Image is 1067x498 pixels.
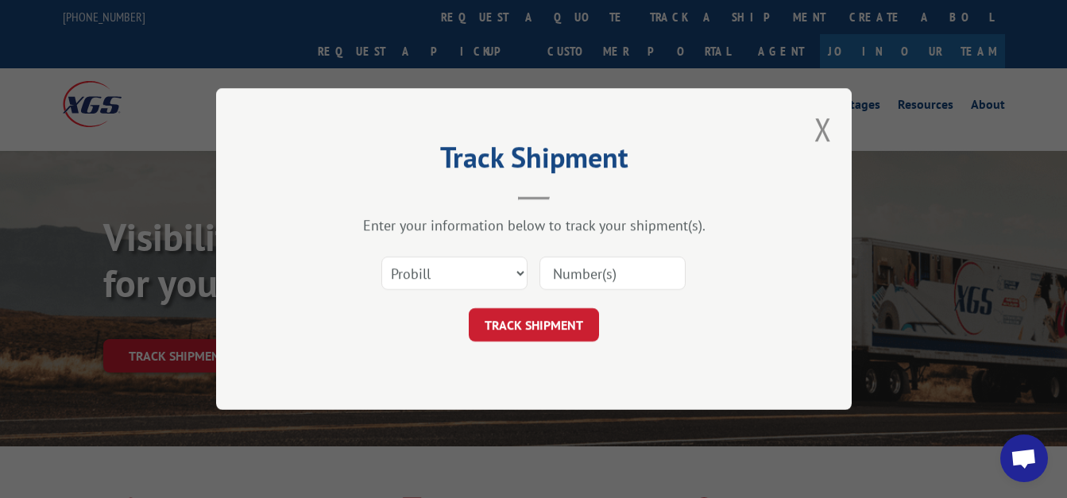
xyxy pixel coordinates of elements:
input: Number(s) [539,257,686,290]
div: Enter your information below to track your shipment(s). [296,216,772,234]
h2: Track Shipment [296,146,772,176]
button: Close modal [814,108,832,150]
a: Open chat [1000,434,1048,482]
button: TRACK SHIPMENT [469,308,599,342]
